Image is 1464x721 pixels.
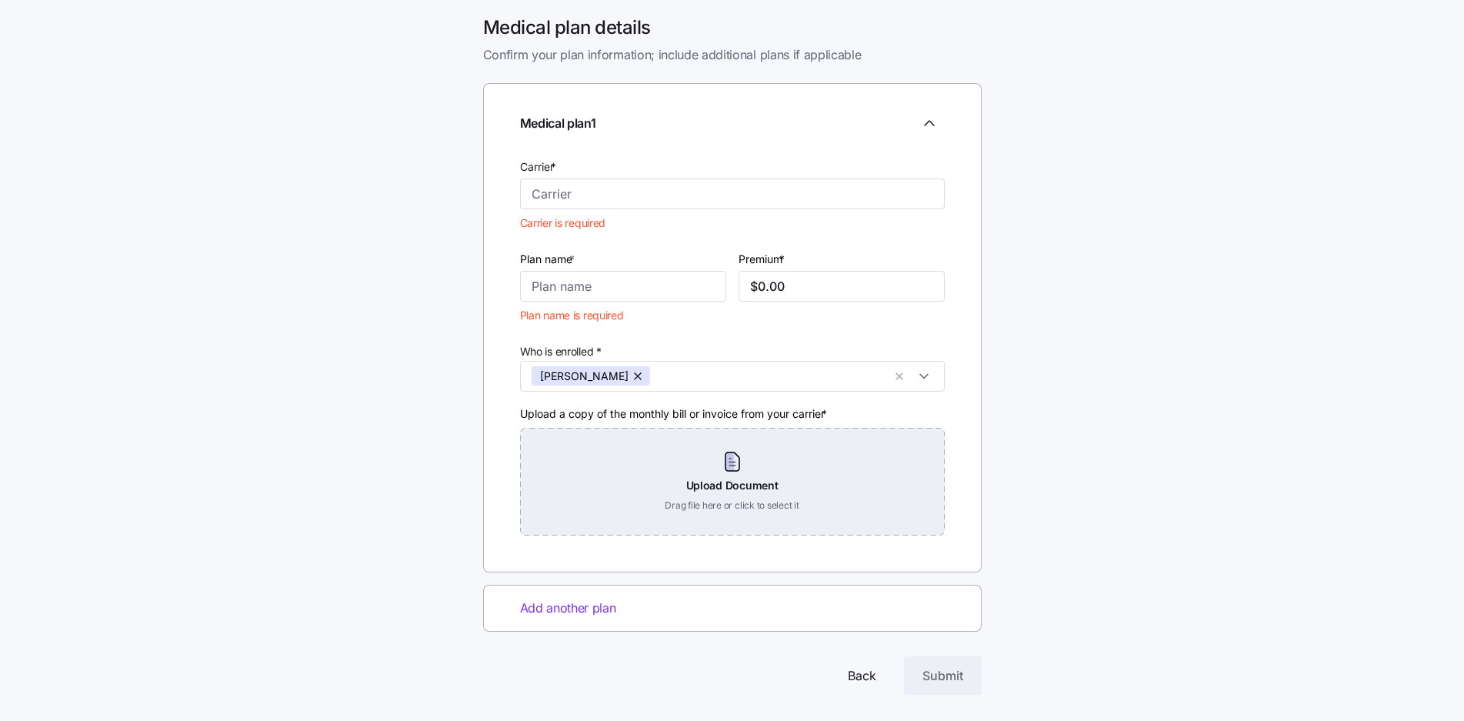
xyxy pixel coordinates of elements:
span: Carrier is required [520,215,606,231]
h1: Medical plan details [483,15,982,39]
span: Add another plan [520,599,616,618]
span: [PERSON_NAME] [540,366,629,386]
span: Who is enrolled * [520,344,602,359]
button: Back [829,656,895,695]
span: Confirm your plan information; include additional plans if applicable [483,45,982,65]
label: Carrier [520,159,559,175]
input: Plan name [520,271,726,302]
input: $ [739,271,945,302]
input: Carrier [520,179,945,209]
span: Plan name is required [520,308,624,323]
span: Submit [922,666,963,685]
svg: Collapse employee form [920,114,939,132]
label: Premium [739,251,788,268]
button: Submit [904,656,982,695]
span: Back [848,666,876,685]
label: Plan name [520,251,578,268]
label: Upload a copy of the monthly bill or invoice from your carrier [520,406,830,422]
span: Medical plan 1 [520,114,596,133]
